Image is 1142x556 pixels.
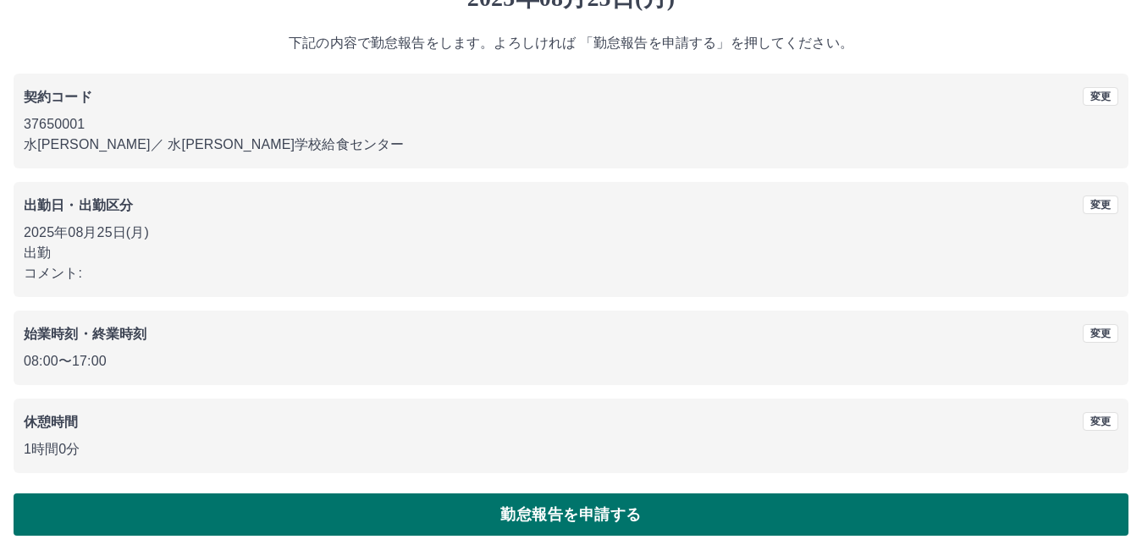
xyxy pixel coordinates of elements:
[24,351,1118,372] p: 08:00 〜 17:00
[1083,324,1118,343] button: 変更
[24,198,133,212] b: 出勤日・出勤区分
[24,90,92,104] b: 契約コード
[24,114,1118,135] p: 37650001
[24,415,79,429] b: 休憩時間
[1083,87,1118,106] button: 変更
[14,493,1128,536] button: 勤怠報告を申請する
[14,33,1128,53] p: 下記の内容で勤怠報告をします。よろしければ 「勤怠報告を申請する」を押してください。
[24,439,1118,460] p: 1時間0分
[24,223,1118,243] p: 2025年08月25日(月)
[24,327,146,341] b: 始業時刻・終業時刻
[24,135,1118,155] p: 水[PERSON_NAME] ／ 水[PERSON_NAME]学校給食センター
[24,263,1118,284] p: コメント:
[24,243,1118,263] p: 出勤
[1083,412,1118,431] button: 変更
[1083,195,1118,214] button: 変更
